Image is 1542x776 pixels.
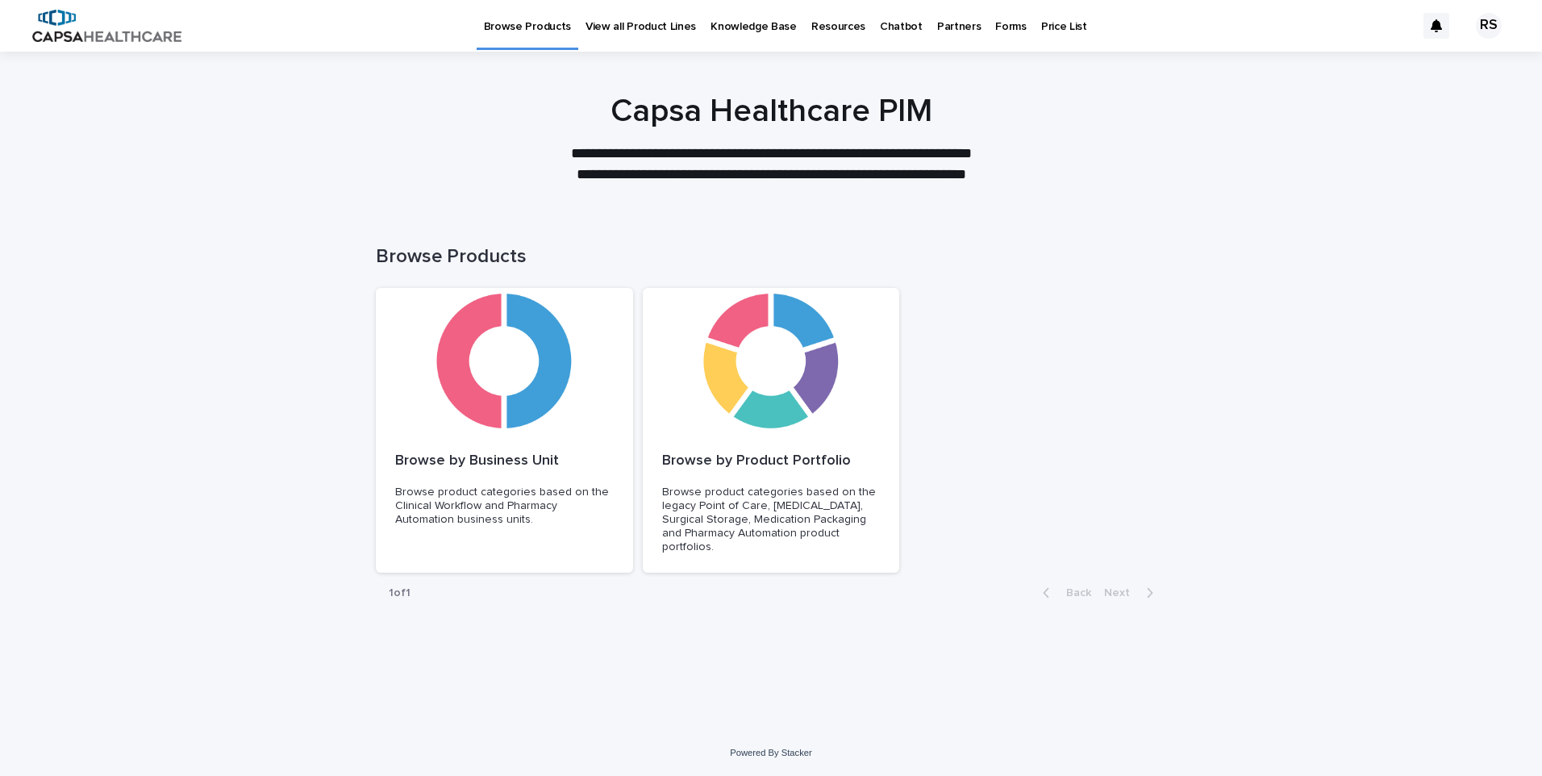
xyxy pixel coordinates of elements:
p: Browse product categories based on the Clinical Workflow and Pharmacy Automation business units. [395,486,614,526]
a: Browse by Business UnitBrowse product categories based on the Clinical Workflow and Pharmacy Auto... [376,288,633,574]
button: Next [1098,586,1166,600]
span: Back [1056,587,1091,599]
button: Back [1030,586,1098,600]
a: Browse by Product PortfolioBrowse product categories based on the legacy Point of Care, [MEDICAL_... [643,288,900,574]
span: Next [1104,587,1140,599]
div: RS [1476,13,1502,39]
a: Powered By Stacker [730,748,811,757]
p: 1 of 1 [376,574,423,613]
h1: Browse Products [376,245,1166,269]
img: B5p4sRfuTuC72oLToeu7 [32,10,181,42]
h1: Capsa Healthcare PIM [376,92,1166,131]
p: Browse by Business Unit [395,453,614,470]
p: Browse by Product Portfolio [662,453,881,470]
p: Browse product categories based on the legacy Point of Care, [MEDICAL_DATA], Surgical Storage, Me... [662,486,881,553]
